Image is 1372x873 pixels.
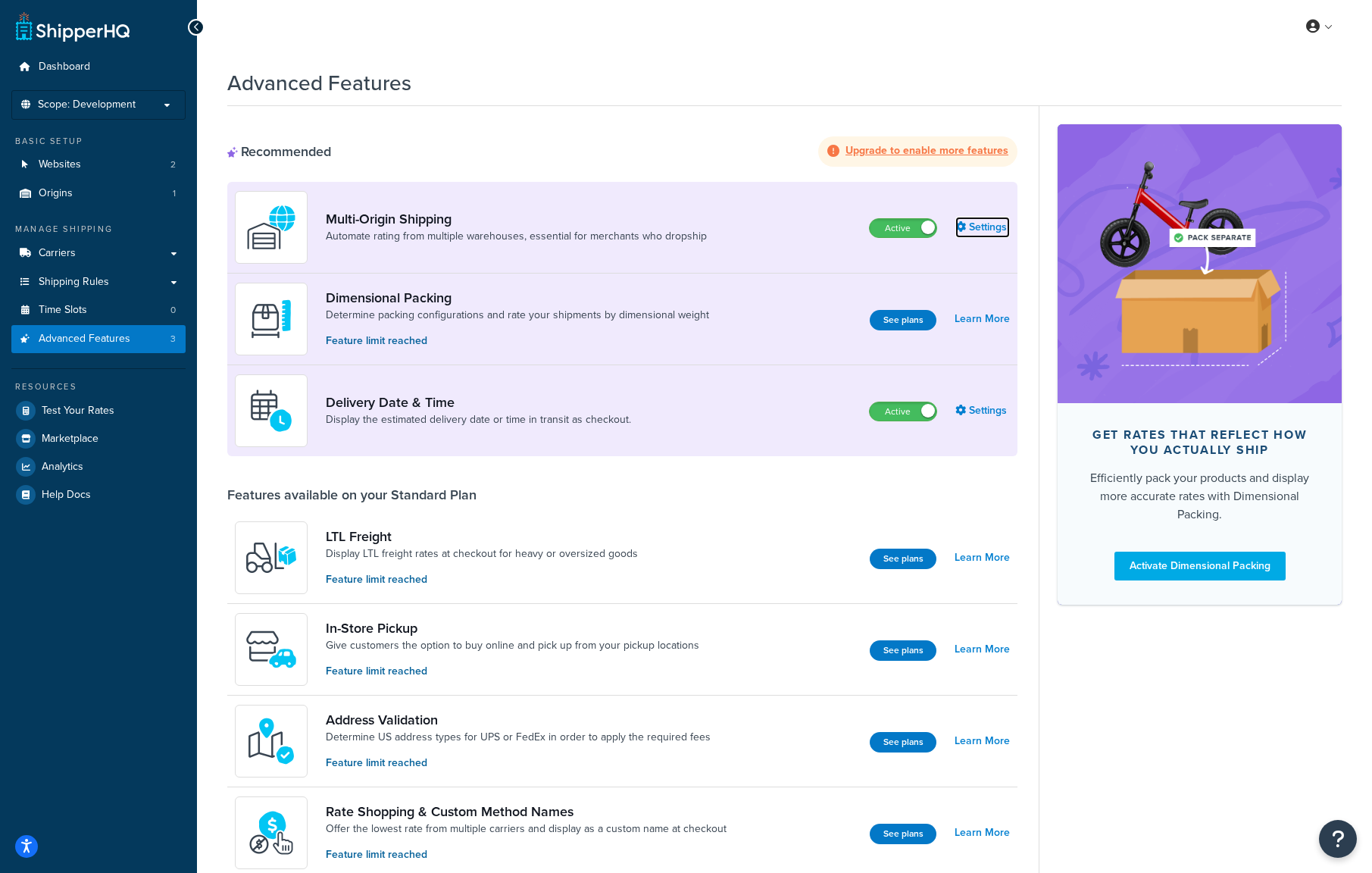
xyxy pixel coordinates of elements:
[326,289,709,306] a: Dimensional Packing
[955,400,1010,421] a: Settings
[1082,469,1317,524] div: Efficiently pack your products and display more accurate rates with Dimensional Packing.
[326,803,727,820] a: Rate Shopping & Custom Method Names
[245,806,298,859] img: icon-duo-feat-rate-shopping-ecdd8bed.png
[11,223,186,236] div: Manage Shipping
[227,487,477,503] div: Features available on your Standard Plan
[42,489,91,502] span: Help Docs
[870,640,936,661] button: See plans
[245,715,298,768] img: kIG8fy0lQAAAABJRU5ErkJggg==
[326,712,711,728] a: Address Validation
[845,142,1008,158] strong: Upgrade to enable more features
[170,304,176,317] span: 0
[11,325,186,353] li: Advanced Features
[227,143,331,160] div: Recommended
[11,135,186,148] div: Basic Setup
[11,296,186,324] a: Time Slots0
[11,180,186,208] li: Origins
[955,547,1010,568] a: Learn More
[870,732,936,753] button: See plans
[326,229,707,244] a: Automate rating from multiple warehouses, essential for merchants who dropship
[11,425,186,452] a: Marketplace
[870,219,936,237] label: Active
[42,461,83,474] span: Analytics
[326,755,711,771] p: Feature limit reached
[42,405,114,418] span: Test Your Rates
[1082,427,1317,458] div: Get rates that reflect how you actually ship
[326,620,699,637] a: In-Store Pickup
[1319,820,1357,858] button: Open Resource Center
[11,180,186,208] a: Origins1
[870,310,936,330] button: See plans
[173,187,176,200] span: 1
[170,158,176,171] span: 2
[39,304,87,317] span: Time Slots
[1080,147,1319,380] img: feature-image-dim-d40ad3071a2b3c8e08177464837368e35600d3c5e73b18a22c1e4bb210dc32ac.png
[326,528,638,545] a: LTL Freight
[326,333,709,349] p: Feature limit reached
[245,384,298,437] img: gfkeb5ejjkALwAAAABJRU5ErkJggg==
[227,68,411,98] h1: Advanced Features
[326,394,631,411] a: Delivery Date & Time
[326,663,699,680] p: Feature limit reached
[326,821,727,837] a: Offer the lowest rate from multiple carriers and display as a custom name at checkout
[326,571,638,588] p: Feature limit reached
[38,99,136,111] span: Scope: Development
[11,239,186,268] a: Carriers
[11,296,186,324] li: Time Slots
[870,402,936,421] label: Active
[326,546,638,562] a: Display LTL freight rates at checkout for heavy or oversized goods
[326,412,631,427] a: Display the estimated delivery date or time in transit as checkout.
[11,453,186,480] a: Analytics
[326,308,709,323] a: Determine packing configurations and rate your shipments by dimensional weight
[955,217,1010,238] a: Settings
[870,824,936,844] button: See plans
[11,397,186,424] a: Test Your Rates
[39,276,109,289] span: Shipping Rules
[245,623,298,676] img: wfgcfpwTIucLEAAAAASUVORK5CYII=
[955,731,1010,752] a: Learn More
[39,333,130,346] span: Advanced Features
[39,247,76,260] span: Carriers
[39,61,90,74] span: Dashboard
[326,638,699,653] a: Give customers the option to buy online and pick up from your pickup locations
[245,293,298,346] img: DTVBYsAAAAAASUVORK5CYII=
[170,333,176,346] span: 3
[955,308,1010,330] a: Learn More
[11,325,186,353] a: Advanced Features3
[326,730,711,745] a: Determine US address types for UPS or FedEx in order to apply the required fees
[11,151,186,179] a: Websites2
[326,211,707,227] a: Multi-Origin Shipping
[955,639,1010,660] a: Learn More
[11,268,186,296] a: Shipping Rules
[11,481,186,508] a: Help Docs
[1114,552,1286,580] a: Activate Dimensional Packing
[245,201,298,254] img: WatD5o0RtDAAAAAElFTkSuQmCC
[11,380,186,393] div: Resources
[42,433,98,446] span: Marketplace
[245,531,298,584] img: y79ZsPf0fXUFUhFXDzUgf+ktZg5F2+ohG75+v3d2s1D9TjoU8PiyCIluIjV41seZevKCRuEjTPPOKHJsQcmKCXGdfprl3L4q7...
[955,822,1010,843] a: Learn More
[11,151,186,179] li: Websites
[11,53,186,81] a: Dashboard
[870,549,936,569] button: See plans
[39,187,73,200] span: Origins
[39,158,81,171] span: Websites
[326,846,727,863] p: Feature limit reached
